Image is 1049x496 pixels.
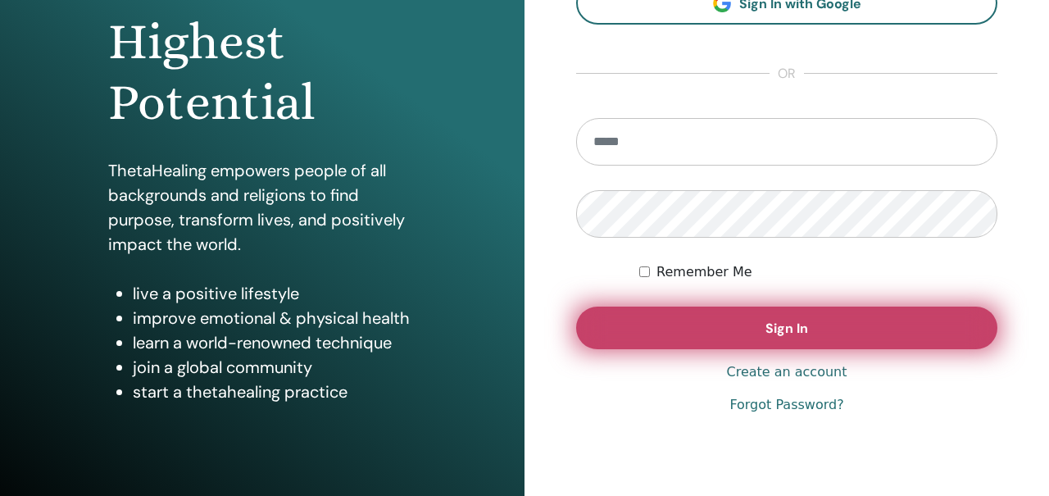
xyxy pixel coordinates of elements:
[729,395,843,415] a: Forgot Password?
[726,362,847,382] a: Create an account
[133,281,417,306] li: live a positive lifestyle
[133,330,417,355] li: learn a world-renowned technique
[133,306,417,330] li: improve emotional & physical health
[765,320,808,337] span: Sign In
[133,380,417,404] li: start a thetahealing practice
[656,262,752,282] label: Remember Me
[108,158,417,257] p: ThetaHealing empowers people of all backgrounds and religions to find purpose, transform lives, a...
[639,262,997,282] div: Keep me authenticated indefinitely or until I manually logout
[576,307,997,349] button: Sign In
[133,355,417,380] li: join a global community
[770,64,804,84] span: or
